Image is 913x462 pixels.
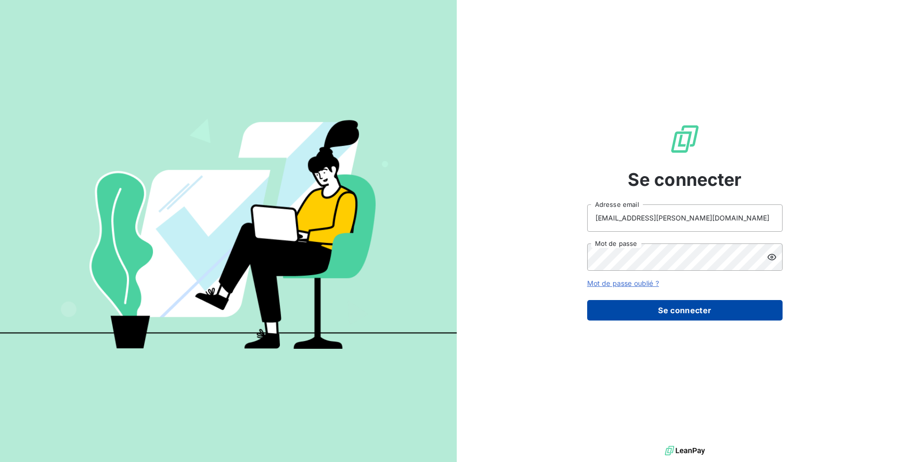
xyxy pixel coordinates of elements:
[587,279,659,287] a: Mot de passe oublié ?
[587,300,783,321] button: Se connecter
[665,443,705,458] img: logo
[628,166,742,193] span: Se connecter
[669,123,701,155] img: Logo LeanPay
[587,204,783,232] input: placeholder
